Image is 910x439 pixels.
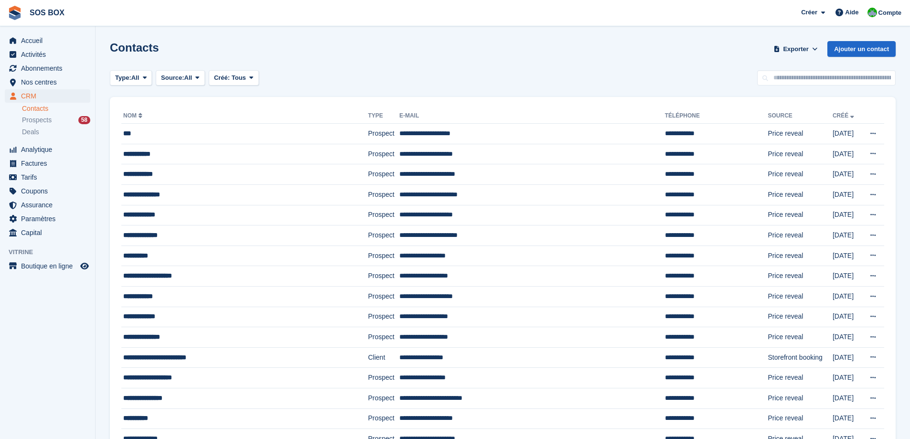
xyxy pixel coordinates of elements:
a: menu [5,157,90,170]
span: Prospects [22,116,52,125]
span: Compte [878,8,901,18]
span: All [184,73,193,83]
a: menu [5,259,90,273]
td: Price reveal [768,266,832,287]
span: Abonnements [21,62,78,75]
span: Coupons [21,184,78,198]
td: [DATE] [833,327,860,348]
td: [DATE] [833,286,860,307]
span: Boutique en ligne [21,259,78,273]
span: Capital [21,226,78,239]
td: Price reveal [768,164,832,185]
td: [DATE] [833,347,860,368]
span: Assurance [21,198,78,212]
a: Créé [833,112,856,119]
span: Aide [845,8,858,17]
td: Prospect [368,286,399,307]
td: [DATE] [833,144,860,164]
td: Price reveal [768,124,832,144]
img: stora-icon-8386f47178a22dfd0bd8f6a31ec36ba5ce8667c1dd55bd0f319d3a0aa187defe.svg [8,6,22,20]
a: menu [5,226,90,239]
td: Price reveal [768,286,832,307]
a: menu [5,75,90,89]
span: Activités [21,48,78,61]
a: Boutique d'aperçu [79,260,90,272]
span: Tous [232,74,246,81]
span: All [131,73,139,83]
td: [DATE] [833,266,860,287]
span: Source: [161,73,184,83]
span: Créer [801,8,817,17]
td: Prospect [368,246,399,266]
span: Exporter [783,44,808,54]
th: Type [368,108,399,124]
td: Price reveal [768,408,832,429]
td: [DATE] [833,225,860,246]
a: menu [5,48,90,61]
img: Fabrice [867,8,877,17]
span: Deals [22,128,39,137]
td: [DATE] [833,205,860,225]
a: Contacts [22,104,90,113]
a: Deals [22,127,90,137]
span: Nos centres [21,75,78,89]
td: Prospect [368,266,399,287]
td: Price reveal [768,205,832,225]
button: Source: All [156,70,205,86]
a: Prospects 58 [22,115,90,125]
a: menu [5,198,90,212]
span: Analytique [21,143,78,156]
th: Source [768,108,832,124]
a: Nom [123,112,144,119]
span: Factures [21,157,78,170]
span: Paramètres [21,212,78,225]
a: menu [5,184,90,198]
td: Prospect [368,368,399,388]
td: Price reveal [768,184,832,205]
span: Vitrine [9,247,95,257]
a: menu [5,34,90,47]
a: menu [5,143,90,156]
td: Prospect [368,225,399,246]
span: CRM [21,89,78,103]
td: Prospect [368,164,399,185]
a: menu [5,212,90,225]
td: Client [368,347,399,368]
span: Type: [115,73,131,83]
td: Prospect [368,307,399,327]
td: Prospect [368,388,399,408]
td: Prospect [368,205,399,225]
td: Prospect [368,144,399,164]
span: Créé: [214,74,230,81]
span: Tarifs [21,171,78,184]
button: Type: All [110,70,152,86]
button: Exporter [772,41,820,57]
a: menu [5,89,90,103]
td: Prospect [368,327,399,348]
td: Price reveal [768,144,832,164]
th: E-mail [399,108,665,124]
a: menu [5,62,90,75]
td: [DATE] [833,388,860,408]
h1: Contacts [110,41,159,54]
td: [DATE] [833,184,860,205]
td: [DATE] [833,408,860,429]
td: Storefront booking [768,347,832,368]
td: Price reveal [768,246,832,266]
td: [DATE] [833,246,860,266]
div: 58 [78,116,90,124]
td: Price reveal [768,368,832,388]
a: Ajouter un contact [827,41,896,57]
td: Price reveal [768,225,832,246]
a: menu [5,171,90,184]
button: Créé: Tous [209,70,259,86]
td: Prospect [368,408,399,429]
td: [DATE] [833,368,860,388]
a: SOS BOX [26,5,68,21]
td: [DATE] [833,164,860,185]
th: Téléphone [665,108,768,124]
td: Prospect [368,184,399,205]
span: Accueil [21,34,78,47]
td: Prospect [368,124,399,144]
td: [DATE] [833,124,860,144]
